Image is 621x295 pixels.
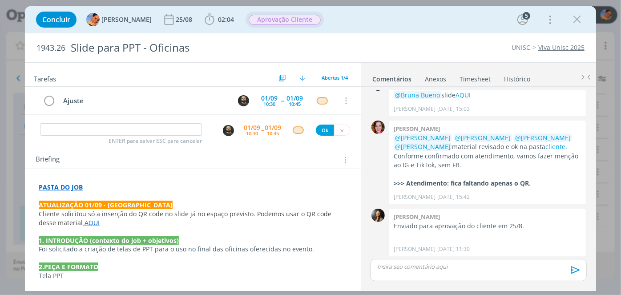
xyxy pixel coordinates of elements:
span: @[PERSON_NAME] [395,133,451,142]
img: P [223,125,234,136]
img: arrow-down.svg [300,75,305,81]
button: Concluir [36,12,77,28]
div: 10:30 [263,101,275,106]
a: Viva Unisc 2025 [538,43,585,52]
div: 01/09 [286,95,303,101]
b: [PERSON_NAME] [394,125,440,133]
strong: 1. INTRODUÇÃO (contexto do job + objetivos) [39,236,179,245]
img: L [86,13,100,26]
div: 10:30 [246,131,258,136]
b: [PERSON_NAME] [394,213,440,221]
div: dialog [25,6,596,291]
a: UNISC [512,43,530,52]
span: [DATE] 15:42 [437,193,470,201]
span: -- [281,97,283,104]
span: @[PERSON_NAME] [515,133,571,142]
p: [PERSON_NAME] [394,245,436,253]
button: P [222,125,234,137]
a: AQUI [85,218,100,227]
span: [DATE] 15:03 [437,105,470,113]
div: Ajuste [60,95,230,106]
p: slide [394,91,581,100]
span: Cliente solicitou só a inserção do QR code no slide já no espaço previsto. Podemos usar o QR code... [39,210,333,227]
div: 10:45 [267,131,279,136]
span: Tarefas [34,73,56,83]
span: Abertas 1/4 [322,74,348,81]
div: 5 [523,12,530,20]
img: P [238,95,249,106]
div: 01/09 [261,95,278,101]
span: Concluir [42,16,70,23]
a: cliente [545,142,565,151]
a: Timesheet [459,71,491,84]
button: L[PERSON_NAME] [86,13,152,26]
strong: 2.PEÇA E FORMATO [39,263,98,271]
div: 25/08 [176,16,194,23]
span: @Bruna Bueno [395,91,440,99]
button: Ok [316,125,334,136]
p: Foi solicitado a criação de telas de PPT para o uso no final das oficinas oferecidas no evento. [39,245,347,254]
button: 5 [516,12,530,27]
a: Comentários [372,71,412,84]
span: @[PERSON_NAME] [395,142,451,151]
a: PASTA DO JOB [39,183,83,191]
p: [PERSON_NAME] [394,105,436,113]
a: AQUI [456,91,471,99]
p: material revisado e ok na pasta . Conforme confirmado com atendimento, vamos fazer menção ao IG e... [394,133,581,170]
strong: ATUALIZAÇÃO 01/09 - [GEOGRAPHIC_DATA] [39,201,173,209]
span: [DATE] 11:30 [437,245,470,253]
p: Enviado para aprovação do cliente em 25/8. [394,222,581,230]
div: 01/09 [265,125,281,131]
strong: >>> Atendimento: fica faltando apenas o QR. [394,179,531,187]
p: Tela PPT [39,271,347,280]
img: B [371,121,385,134]
div: 01/09 [244,125,260,131]
button: Aprovação Cliente [248,14,321,25]
button: P [237,94,250,107]
span: ENTER para salvar ESC para cancelar [109,137,202,145]
span: Briefing [36,154,60,166]
div: Slide para PPT - Oficinas [67,37,353,59]
button: 02:04 [202,12,236,27]
span: 02:04 [218,15,234,24]
span: 1943.26 [36,43,65,53]
p: [PERSON_NAME] [394,193,436,201]
div: 10:45 [289,101,301,106]
a: Histórico [504,71,531,84]
img: B [371,209,385,222]
span: [PERSON_NAME] [101,16,152,23]
span: Aprovação Cliente [249,15,321,25]
span: -- [261,125,264,134]
div: Anexos [425,75,446,84]
span: @[PERSON_NAME] [455,133,511,142]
